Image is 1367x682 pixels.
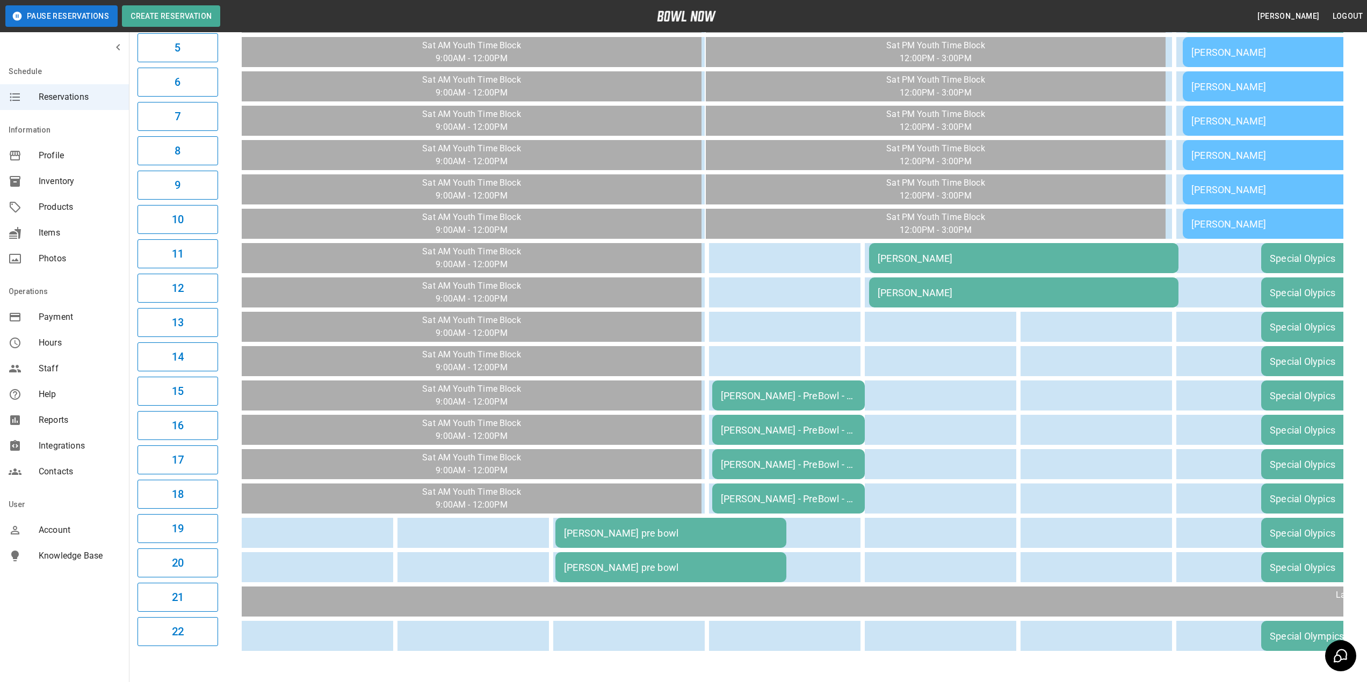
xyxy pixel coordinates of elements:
h6: 7 [175,108,180,125]
button: 13 [138,308,218,337]
h6: 8 [175,142,180,159]
span: Profile [39,149,120,162]
span: Photos [39,252,120,265]
button: 7 [138,102,218,131]
span: Reports [39,414,120,427]
button: 17 [138,445,218,474]
div: [PERSON_NAME] - PreBowl - 2 Leagues [721,459,856,470]
span: Payment [39,311,120,324]
h6: 22 [172,623,184,640]
button: 6 [138,68,218,97]
h6: 14 [172,348,184,365]
h6: 18 [172,486,184,503]
button: Create Reservation [122,5,220,27]
div: [PERSON_NAME] - PreBowl - 2 Leagues [721,424,856,436]
div: [PERSON_NAME] pre bowl [564,527,778,539]
button: 18 [138,480,218,509]
h6: 12 [172,280,184,297]
button: [PERSON_NAME] [1253,6,1323,26]
h6: 11 [172,245,184,262]
button: 16 [138,411,218,440]
button: 14 [138,342,218,371]
span: Contacts [39,465,120,478]
h6: 19 [172,520,184,537]
h6: 17 [172,451,184,468]
div: [PERSON_NAME] [878,287,1170,298]
button: 5 [138,33,218,62]
h6: 6 [175,74,180,91]
h6: 20 [172,554,184,571]
button: 19 [138,514,218,543]
span: Products [39,201,120,214]
img: logo [657,11,716,21]
button: 11 [138,239,218,268]
h6: 13 [172,314,184,331]
span: Integrations [39,439,120,452]
span: Inventory [39,175,120,188]
span: Items [39,226,120,239]
h6: 21 [172,589,184,606]
div: [PERSON_NAME] - PreBowl - 2 Leagues [721,390,856,401]
button: 20 [138,548,218,577]
span: Account [39,524,120,537]
button: 12 [138,274,218,303]
button: 9 [138,171,218,200]
span: Hours [39,336,120,349]
div: [PERSON_NAME] pre bowl [564,562,778,573]
button: 8 [138,136,218,165]
h6: 5 [175,39,180,56]
span: Knowledge Base [39,549,120,562]
button: Logout [1328,6,1367,26]
button: 22 [138,617,218,646]
h6: 10 [172,211,184,228]
span: Help [39,388,120,401]
button: 10 [138,205,218,234]
span: Staff [39,362,120,375]
h6: 9 [175,177,180,194]
div: [PERSON_NAME] [878,253,1170,264]
button: 15 [138,377,218,406]
h6: 15 [172,383,184,400]
div: [PERSON_NAME] - PreBowl - 2 Leagues [721,493,856,504]
span: Reservations [39,91,120,104]
button: 21 [138,583,218,612]
button: Pause Reservations [5,5,118,27]
h6: 16 [172,417,184,434]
